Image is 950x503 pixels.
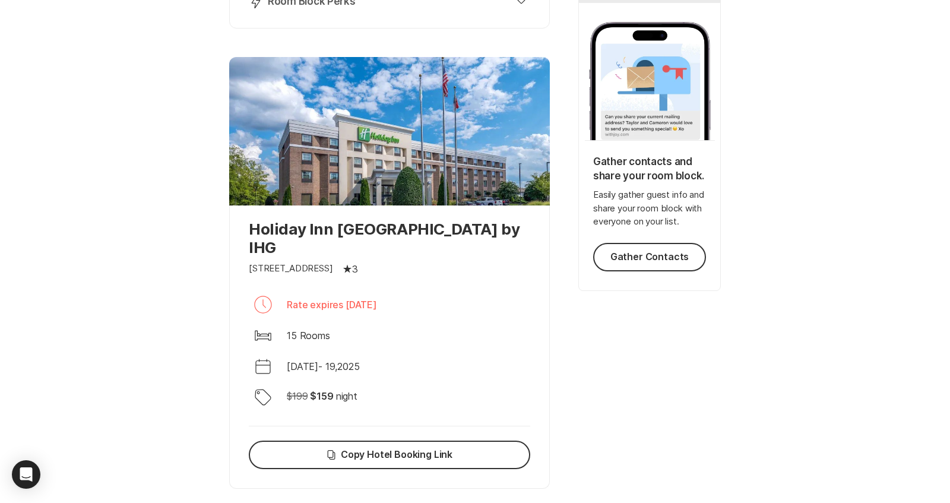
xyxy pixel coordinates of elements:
[593,188,706,229] p: Easily gather guest info and share your room block with everyone on your list.
[249,220,530,257] p: Holiday Inn [GEOGRAPHIC_DATA] by IHG
[287,389,308,403] p: $ 199
[287,328,330,343] p: 15 Rooms
[249,262,333,276] p: [STREET_ADDRESS]
[352,262,358,276] p: 3
[287,359,360,374] p: [DATE] - 19 , 2025
[12,460,40,489] div: Open Intercom Messenger
[287,298,377,312] p: Rate expires [DATE]
[249,441,530,469] button: Copy Hotel Booking Link
[310,389,333,403] p: $ 159
[336,389,357,403] p: night
[593,243,706,271] button: Gather Contacts
[593,155,706,184] p: Gather contacts and share your room block.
